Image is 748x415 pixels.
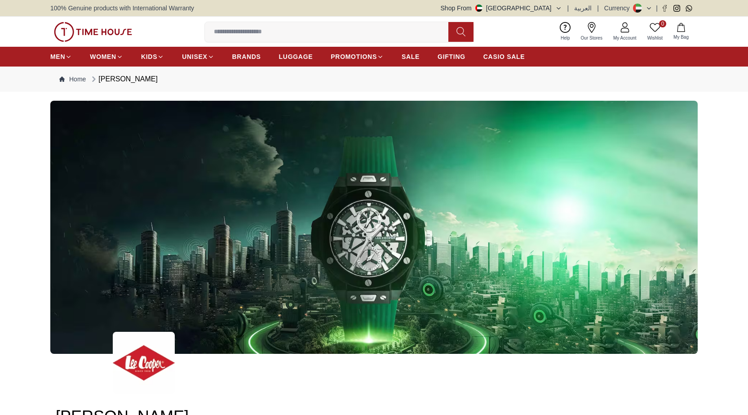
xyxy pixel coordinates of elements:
span: 0 [659,20,666,27]
div: Currency [604,4,633,13]
a: Instagram [673,5,680,12]
span: Our Stores [577,35,606,41]
a: Help [555,20,575,43]
a: Our Stores [575,20,608,43]
a: WOMEN [90,49,123,65]
span: PROMOTIONS [331,52,377,61]
a: SALE [402,49,420,65]
div: [PERSON_NAME] [89,74,158,85]
a: PROMOTIONS [331,49,384,65]
span: LUGGAGE [279,52,313,61]
a: Home [59,75,86,84]
span: SALE [402,52,420,61]
button: My Bag [668,21,694,42]
button: Shop From[GEOGRAPHIC_DATA] [441,4,562,13]
nav: Breadcrumb [50,67,698,92]
a: 0Wishlist [642,20,668,43]
a: LUGGAGE [279,49,313,65]
img: ... [54,22,132,42]
span: 100% Genuine products with International Warranty [50,4,194,13]
span: MEN [50,52,65,61]
a: BRANDS [232,49,261,65]
span: | [567,4,569,13]
span: My Bag [670,34,692,40]
span: UNISEX [182,52,207,61]
span: My Account [610,35,640,41]
span: BRANDS [232,52,261,61]
span: KIDS [141,52,157,61]
a: Whatsapp [686,5,692,12]
span: GIFTING [438,52,465,61]
a: Facebook [661,5,668,12]
button: العربية [574,4,592,13]
img: ... [50,101,698,354]
a: GIFTING [438,49,465,65]
span: WOMEN [90,52,116,61]
a: UNISEX [182,49,214,65]
span: Wishlist [644,35,666,41]
span: CASIO SALE [483,52,525,61]
img: United Arab Emirates [475,4,482,12]
a: KIDS [141,49,164,65]
a: MEN [50,49,72,65]
a: CASIO SALE [483,49,525,65]
span: Help [557,35,574,41]
span: | [597,4,599,13]
span: | [656,4,658,13]
img: ... [113,332,175,394]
